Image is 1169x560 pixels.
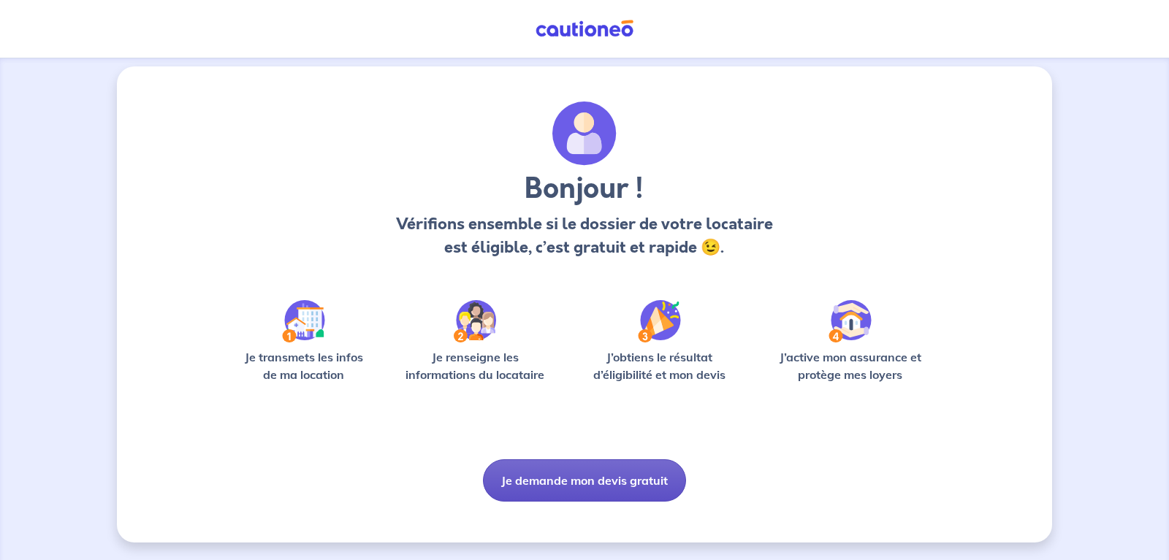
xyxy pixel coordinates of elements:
img: /static/bfff1cf634d835d9112899e6a3df1a5d/Step-4.svg [829,300,872,342]
p: Vérifions ensemble si le dossier de votre locataire est éligible, c’est gratuit et rapide 😉. [392,212,777,259]
img: /static/c0a346edaed446bb123850d2d04ad552/Step-2.svg [454,300,496,342]
p: J’active mon assurance et protège mes loyers [765,348,935,383]
img: /static/f3e743aab9439237c3e2196e4328bba9/Step-3.svg [638,300,681,342]
img: archivate [552,101,617,166]
button: Je demande mon devis gratuit [483,459,686,502]
p: Je transmets les infos de ma location [234,348,373,383]
h3: Bonjour ! [392,172,777,207]
p: Je renseigne les informations du locataire [397,348,554,383]
p: J’obtiens le résultat d’éligibilité et mon devis [577,348,742,383]
img: /static/90a569abe86eec82015bcaae536bd8e6/Step-1.svg [282,300,325,342]
img: Cautioneo [530,20,639,38]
